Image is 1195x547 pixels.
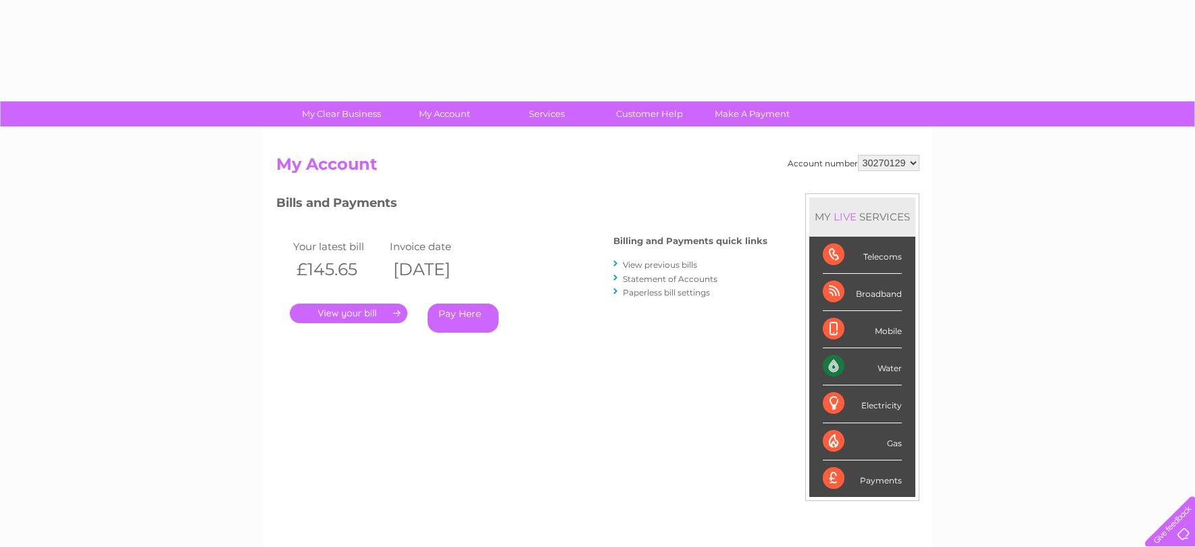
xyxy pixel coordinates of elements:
div: Payments [823,460,902,497]
a: Statement of Accounts [623,274,717,284]
td: Invoice date [386,237,484,256]
a: Paperless bill settings [623,287,710,298]
h3: Bills and Payments [276,193,767,217]
h4: Billing and Payments quick links [613,236,767,246]
div: Mobile [823,311,902,348]
div: MY SERVICES [809,197,915,236]
a: Make A Payment [696,101,808,126]
div: Gas [823,423,902,460]
a: Pay Here [428,304,499,333]
div: LIVE [831,210,859,223]
div: Electricity [823,385,902,423]
div: Telecoms [823,237,902,274]
div: Water [823,348,902,385]
a: View previous bills [623,260,697,270]
a: Services [491,101,603,126]
a: . [290,304,407,323]
a: Customer Help [594,101,705,126]
th: £145.65 [290,256,387,283]
a: My Account [388,101,500,126]
td: Your latest bill [290,237,387,256]
h2: My Account [276,155,919,181]
th: [DATE] [386,256,484,283]
div: Account number [788,155,919,171]
a: My Clear Business [286,101,397,126]
div: Broadband [823,274,902,311]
